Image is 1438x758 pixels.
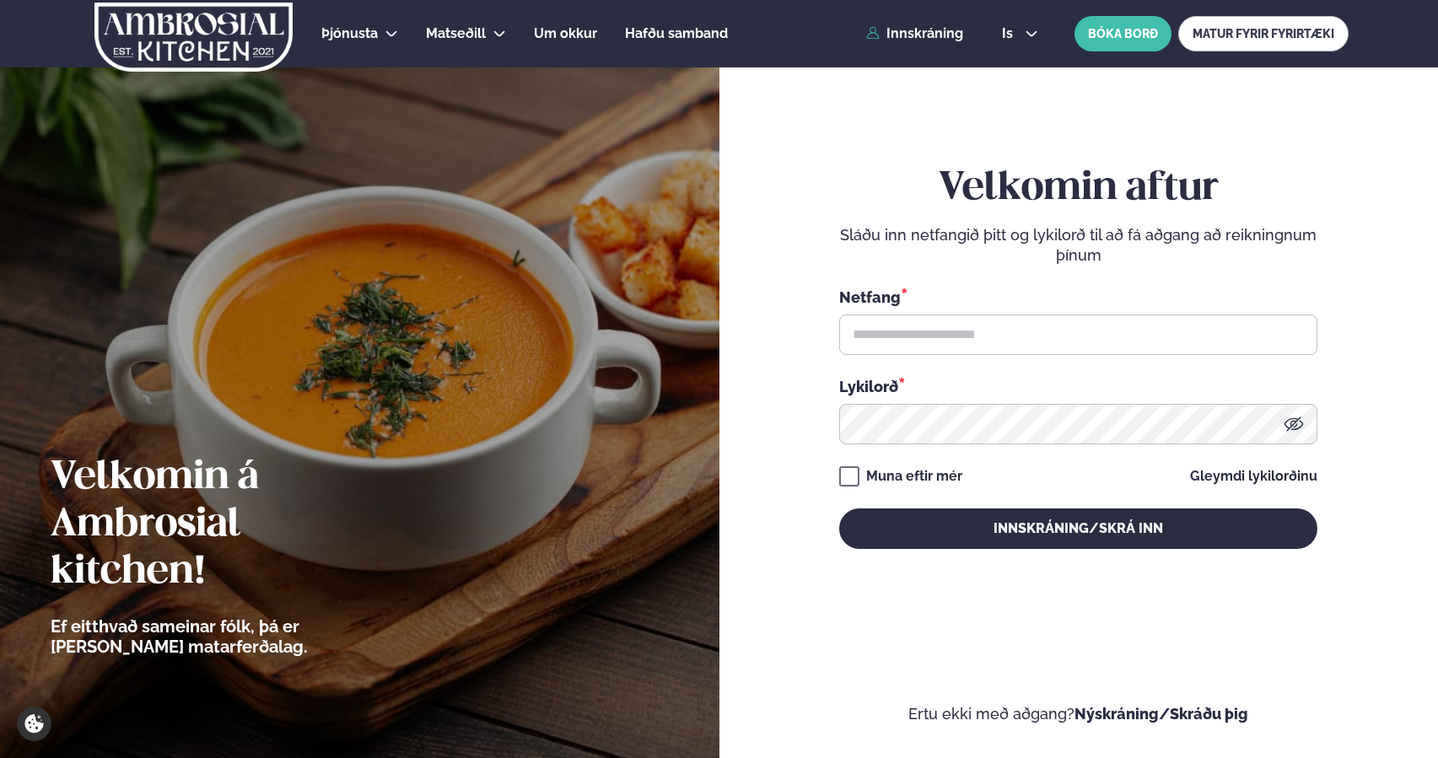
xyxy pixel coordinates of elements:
a: Þjónusta [321,24,378,44]
a: Matseðill [426,24,486,44]
a: Nýskráning/Skráðu þig [1074,705,1248,723]
button: Innskráning/Skrá inn [839,508,1317,549]
div: Lykilorð [839,375,1317,397]
p: Sláðu inn netfangið þitt og lykilorð til að fá aðgang að reikningnum þínum [839,225,1317,266]
span: is [1002,27,1018,40]
img: logo [93,3,294,72]
div: Netfang [839,286,1317,308]
a: Gleymdi lykilorðinu [1190,470,1317,483]
a: Hafðu samband [625,24,728,44]
a: MATUR FYRIR FYRIRTÆKI [1178,16,1349,51]
h2: Velkomin aftur [839,165,1317,212]
a: Innskráning [866,26,963,41]
p: Ertu ekki með aðgang? [770,704,1388,724]
span: Um okkur [534,25,597,41]
p: Ef eitthvað sameinar fólk, þá er [PERSON_NAME] matarferðalag. [51,616,401,657]
button: BÓKA BORÐ [1074,16,1171,51]
span: Matseðill [426,25,486,41]
a: Cookie settings [17,707,51,741]
a: Um okkur [534,24,597,44]
span: Þjónusta [321,25,378,41]
button: is [988,27,1052,40]
h2: Velkomin á Ambrosial kitchen! [51,454,401,596]
span: Hafðu samband [625,25,728,41]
